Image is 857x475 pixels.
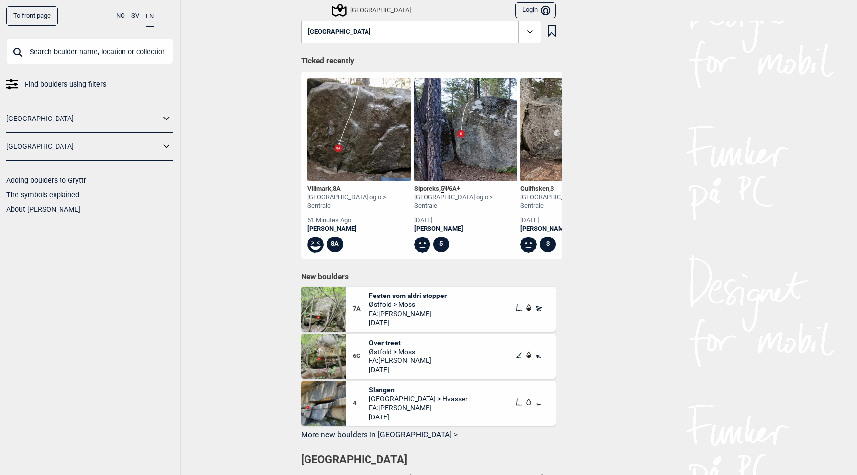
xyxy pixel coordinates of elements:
[301,334,346,379] img: Over treet
[520,225,623,233] a: [PERSON_NAME]
[369,309,447,318] span: FA: [PERSON_NAME]
[540,237,556,253] div: 3
[307,225,411,233] a: [PERSON_NAME]
[6,191,79,199] a: The symbols explained
[301,56,556,67] h1: Ticked recently
[6,39,173,64] input: Search boulder name, location or collection
[6,112,160,126] a: [GEOGRAPHIC_DATA]
[301,428,556,443] button: More new boulders in [GEOGRAPHIC_DATA] >
[307,185,411,193] div: Villmark ,
[414,185,517,193] div: Siporeks , Ψ
[414,225,517,233] a: [PERSON_NAME]
[520,78,623,181] img: Gullfisken 210514
[441,185,444,193] span: 5
[25,77,106,92] span: Find boulders using filters
[369,291,447,300] span: Festen som aldri stopper
[414,78,517,181] img: Siporeks 200318
[327,237,343,253] div: 8A
[369,413,468,421] span: [DATE]
[301,287,346,332] img: Festen som aldri stopper
[301,452,556,468] h1: [GEOGRAPHIC_DATA]
[301,381,556,426] div: Slangen4Slangen[GEOGRAPHIC_DATA] > HvasserFA:[PERSON_NAME][DATE]
[307,193,411,210] div: [GEOGRAPHIC_DATA] og o > Sentrale
[433,237,450,253] div: 5
[307,216,411,225] div: 51 minutes ago
[6,6,58,26] a: To front page
[369,300,447,309] span: Østfold > Moss
[308,28,371,36] span: [GEOGRAPHIC_DATA]
[301,272,556,282] h1: New boulders
[520,193,623,210] div: [GEOGRAPHIC_DATA] og o > Sentrale
[6,177,86,184] a: Adding boulders to Gryttr
[116,6,125,26] button: NO
[333,4,411,16] div: [GEOGRAPHIC_DATA]
[369,365,431,374] span: [DATE]
[353,305,369,313] span: 7A
[6,205,80,213] a: About [PERSON_NAME]
[307,78,411,181] img: Villmark 200509
[551,185,554,192] span: 3
[515,2,556,19] button: Login
[369,385,468,394] span: Slangen
[449,185,460,192] span: 6A+
[353,352,369,360] span: 6C
[301,21,541,44] button: [GEOGRAPHIC_DATA]
[333,185,341,192] span: 8A
[369,356,431,365] span: FA: [PERSON_NAME]
[131,6,139,26] button: SV
[6,139,160,154] a: [GEOGRAPHIC_DATA]
[301,334,556,379] div: Over treet6COver treetØstfold > MossFA:[PERSON_NAME][DATE]
[146,6,154,27] button: EN
[6,77,173,92] a: Find boulders using filters
[520,185,623,193] div: Gullfisken ,
[369,318,447,327] span: [DATE]
[369,338,431,347] span: Over treet
[414,193,517,210] div: [GEOGRAPHIC_DATA] og o > Sentrale
[369,347,431,356] span: Østfold > Moss
[301,381,346,426] img: Slangen
[414,216,517,225] div: [DATE]
[369,403,468,412] span: FA: [PERSON_NAME]
[369,394,468,403] span: [GEOGRAPHIC_DATA] > Hvasser
[520,216,623,225] div: [DATE]
[301,287,556,332] div: Festen som aldri stopper7AFesten som aldri stopperØstfold > MossFA:[PERSON_NAME][DATE]
[353,399,369,408] span: 4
